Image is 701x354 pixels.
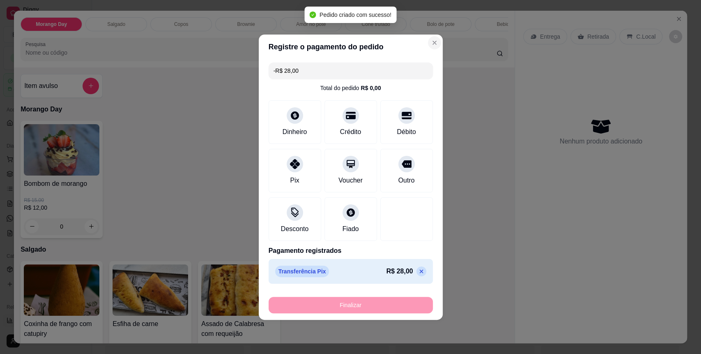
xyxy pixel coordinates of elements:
div: Dinheiro [283,127,307,137]
div: Voucher [338,176,363,185]
div: Pix [290,176,299,185]
div: Fiado [342,224,359,234]
div: Total do pedido [320,84,381,92]
div: Crédito [340,127,361,137]
p: R$ 28,00 [386,266,413,276]
div: Desconto [281,224,309,234]
p: Pagamento registrados [269,246,433,256]
input: Ex.: hambúrguer de cordeiro [274,62,428,79]
span: Pedido criado com sucesso! [319,12,391,18]
div: R$ 0,00 [361,84,381,92]
div: Débito [397,127,416,137]
div: Outro [398,176,414,185]
p: Transferência Pix [275,266,329,277]
button: Close [428,36,441,49]
header: Registre o pagamento do pedido [259,35,443,59]
span: check-circle [310,12,316,18]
